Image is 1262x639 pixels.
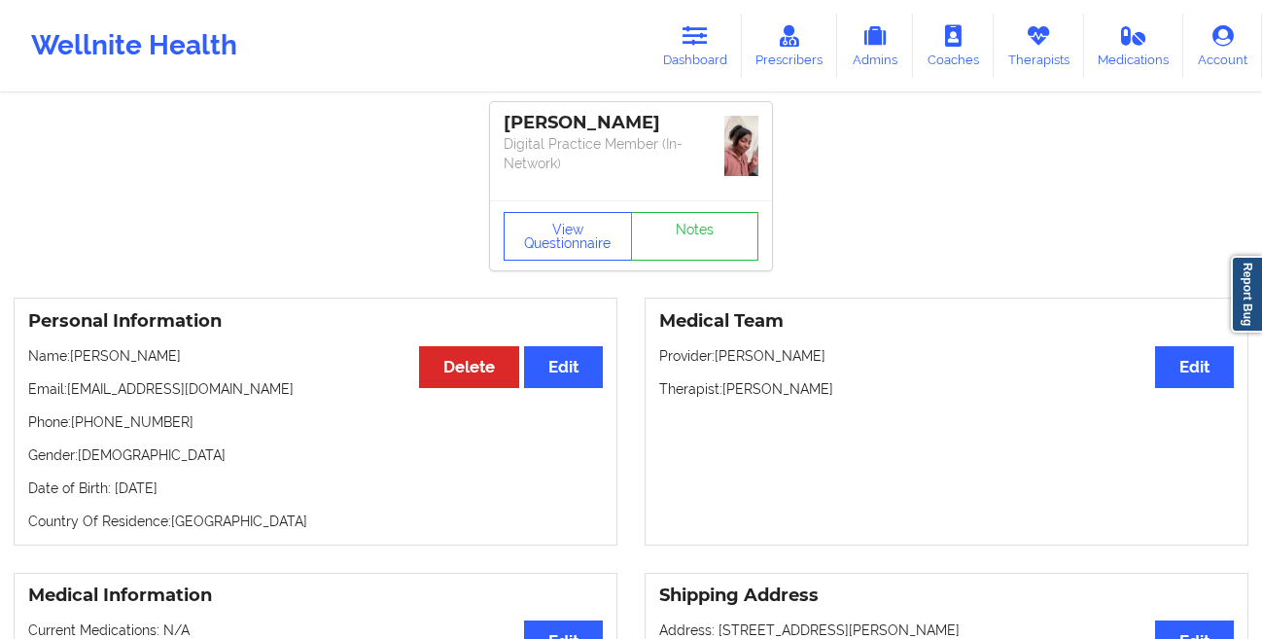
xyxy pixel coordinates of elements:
[28,445,603,465] p: Gender: [DEMOGRAPHIC_DATA]
[504,212,632,261] button: View Questionnaire
[659,379,1234,399] p: Therapist: [PERSON_NAME]
[28,310,603,333] h3: Personal Information
[1183,14,1262,78] a: Account
[1155,346,1234,388] button: Edit
[659,310,1234,333] h3: Medical Team
[28,479,603,498] p: Date of Birth: [DATE]
[659,346,1234,366] p: Provider: [PERSON_NAME]
[28,585,603,607] h3: Medical Information
[742,14,838,78] a: Prescribers
[659,585,1234,607] h3: Shipping Address
[1084,14,1184,78] a: Medications
[28,346,603,366] p: Name: [PERSON_NAME]
[724,116,758,176] img: 0e86df52-83d7-4073-b9fe-6b998e4b2218_86b310ee-35bc-4e90-b432-c0770c25c41dIMG_6007.jpeg
[994,14,1084,78] a: Therapists
[631,212,759,261] a: Notes
[419,346,519,388] button: Delete
[524,346,603,388] button: Edit
[28,412,603,432] p: Phone: [PHONE_NUMBER]
[649,14,742,78] a: Dashboard
[913,14,994,78] a: Coaches
[28,512,603,531] p: Country Of Residence: [GEOGRAPHIC_DATA]
[837,14,913,78] a: Admins
[504,112,758,134] div: [PERSON_NAME]
[28,379,603,399] p: Email: [EMAIL_ADDRESS][DOMAIN_NAME]
[504,134,758,173] p: Digital Practice Member (In-Network)
[1231,256,1262,333] a: Report Bug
